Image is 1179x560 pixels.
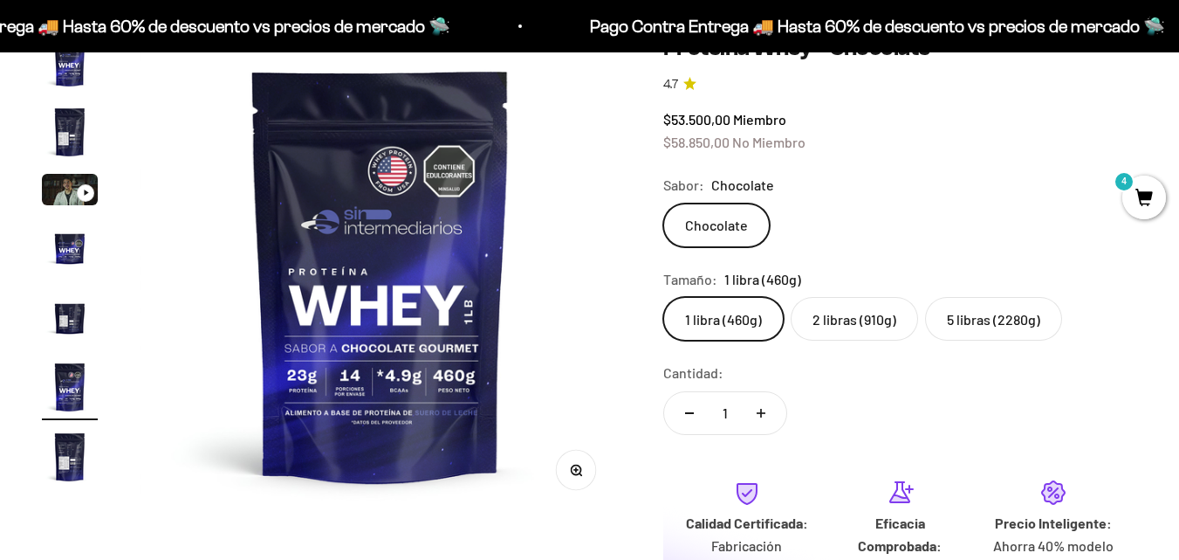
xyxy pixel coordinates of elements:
[663,174,704,197] legend: Sabor:
[724,268,801,291] span: 1 libra (460g)
[663,75,1137,94] a: 4.74.7 de 5.0 estrellas
[664,392,715,434] button: Reducir cantidad
[42,174,98,211] button: Ir al artículo 3
[1122,190,1166,209] a: 4
[663,134,730,150] span: $58.850,00
[586,12,1162,40] p: Pago Contra Entrega 🚚 Hasta 60% de descuento vs precios de mercado 🛸
[663,75,678,94] span: 4.7
[42,34,98,95] button: Ir al artículo 1
[663,111,730,128] span: $53.500,00
[42,289,98,345] img: Proteína Whey - Chocolate
[42,359,98,415] img: Proteína Whey - Chocolate
[663,362,723,384] label: Cantidad:
[42,219,98,280] button: Ir al artículo 4
[140,34,621,516] img: Proteína Whey - Chocolate
[42,104,98,165] button: Ir al artículo 2
[663,268,717,291] legend: Tamaño:
[1114,171,1134,192] mark: 4
[42,359,98,420] button: Ir al artículo 6
[42,289,98,350] button: Ir al artículo 5
[686,515,808,531] strong: Calidad Certificada:
[711,174,774,197] span: Chocolate
[42,219,98,275] img: Proteína Whey - Chocolate
[995,515,1112,531] strong: Precio Inteligente:
[736,392,786,434] button: Aumentar cantidad
[732,134,805,150] span: No Miembro
[42,34,98,90] img: Proteína Whey - Chocolate
[42,104,98,160] img: Proteína Whey - Chocolate
[733,111,786,128] span: Miembro
[42,429,98,490] button: Ir al artículo 7
[858,515,942,554] strong: Eficacia Comprobada:
[42,429,98,485] img: Proteína Whey - Chocolate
